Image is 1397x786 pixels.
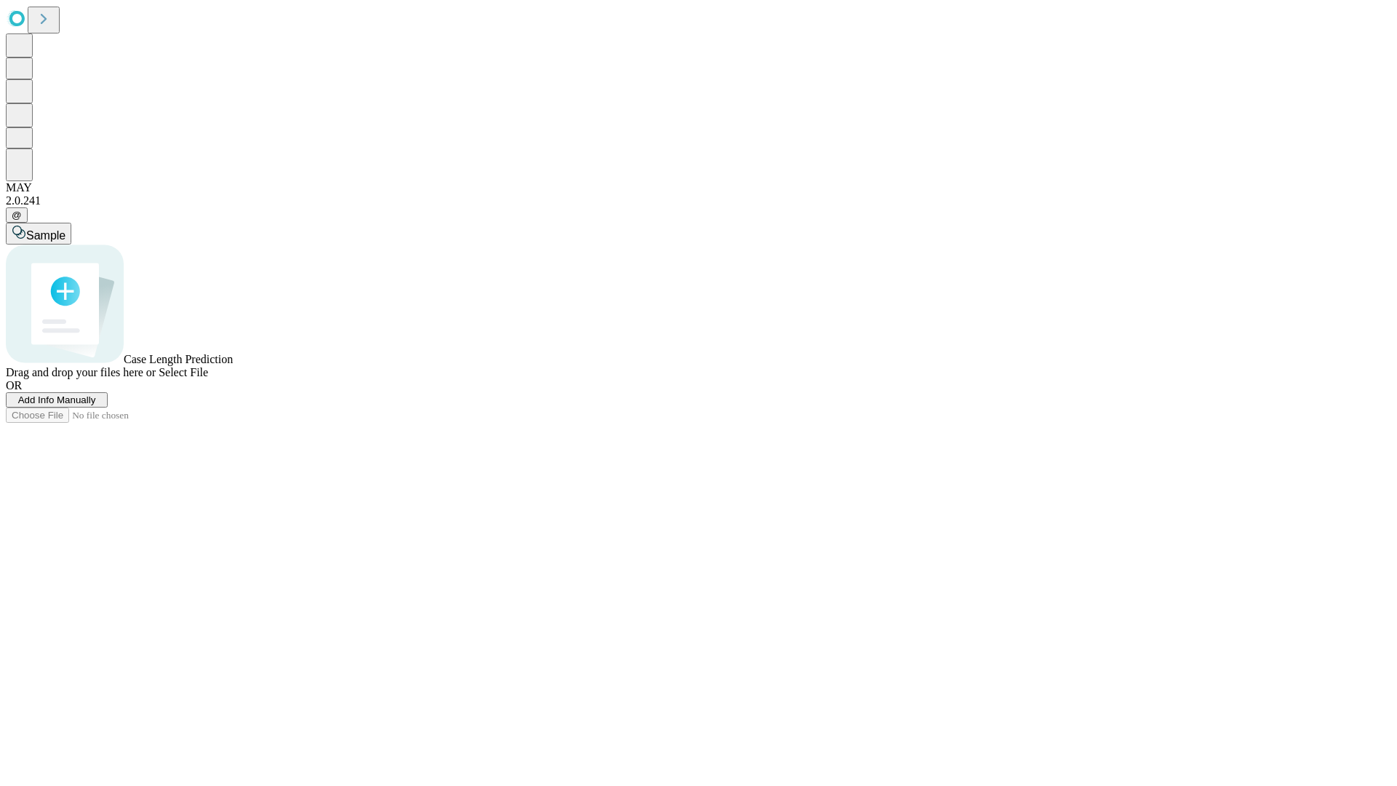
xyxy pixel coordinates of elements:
button: @ [6,207,28,223]
span: OR [6,379,22,392]
div: 2.0.241 [6,194,1391,207]
button: Sample [6,223,71,245]
span: @ [12,210,22,221]
span: Sample [26,229,65,242]
span: Drag and drop your files here or [6,366,156,378]
button: Add Info Manually [6,392,108,408]
span: Select File [159,366,208,378]
div: MAY [6,181,1391,194]
span: Case Length Prediction [124,353,233,365]
span: Add Info Manually [18,394,96,405]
